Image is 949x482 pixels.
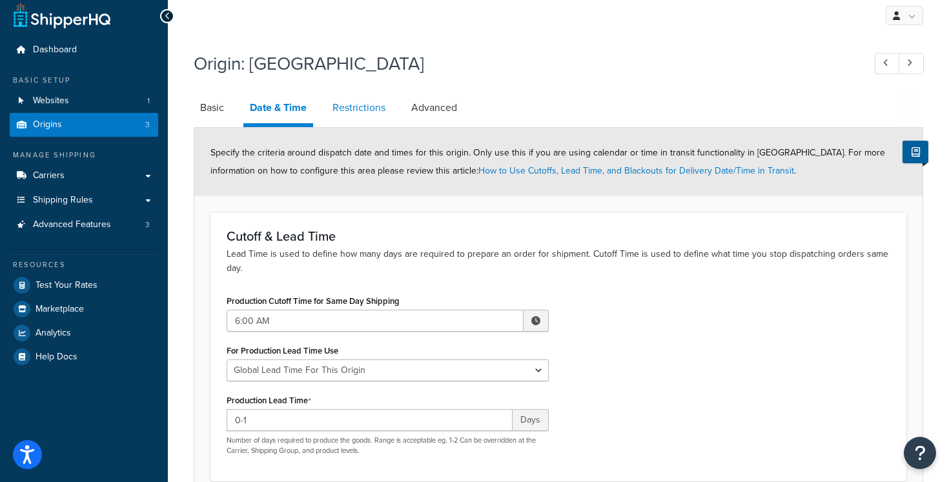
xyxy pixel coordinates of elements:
[10,259,158,270] div: Resources
[227,296,400,306] label: Production Cutoff Time for Same Day Shipping
[194,92,230,123] a: Basic
[405,92,464,123] a: Advanced
[10,89,158,113] li: Websites
[33,219,111,230] span: Advanced Features
[10,38,158,62] a: Dashboard
[10,113,158,137] a: Origins3
[36,304,84,315] span: Marketplace
[33,170,65,181] span: Carriers
[10,75,158,86] div: Basic Setup
[10,150,158,161] div: Manage Shipping
[227,229,890,243] h3: Cutoff & Lead Time
[36,352,77,363] span: Help Docs
[227,396,311,406] label: Production Lead Time
[903,141,928,163] button: Show Help Docs
[10,164,158,188] a: Carriers
[145,119,150,130] span: 3
[147,95,150,106] span: 1
[10,113,158,137] li: Origins
[36,328,71,339] span: Analytics
[210,146,885,177] span: Specify the criteria around dispatch date and times for this origin. Only use this if you are usi...
[33,95,69,106] span: Websites
[904,437,936,469] button: Open Resource Center
[478,164,794,177] a: How to Use Cutoffs, Lead Time, and Blackouts for Delivery Date/Time in Transit
[227,346,338,356] label: For Production Lead Time Use
[145,219,150,230] span: 3
[326,92,392,123] a: Restrictions
[10,188,158,212] a: Shipping Rules
[243,92,313,127] a: Date & Time
[10,345,158,368] a: Help Docs
[899,53,924,74] a: Next Record
[10,89,158,113] a: Websites1
[875,53,900,74] a: Previous Record
[10,213,158,237] li: Advanced Features
[10,321,158,345] a: Analytics
[36,280,97,291] span: Test Your Rates
[227,436,549,456] p: Number of days required to produce the goods. Range is acceptable eg. 1-2 Can be overridden at th...
[10,274,158,297] a: Test Your Rates
[33,195,93,206] span: Shipping Rules
[10,213,158,237] a: Advanced Features3
[10,297,158,321] a: Marketplace
[194,51,851,76] h1: Origin: [GEOGRAPHIC_DATA]
[33,119,62,130] span: Origins
[513,409,549,431] span: Days
[227,247,890,276] p: Lead Time is used to define how many days are required to prepare an order for shipment. Cutoff T...
[33,45,77,55] span: Dashboard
